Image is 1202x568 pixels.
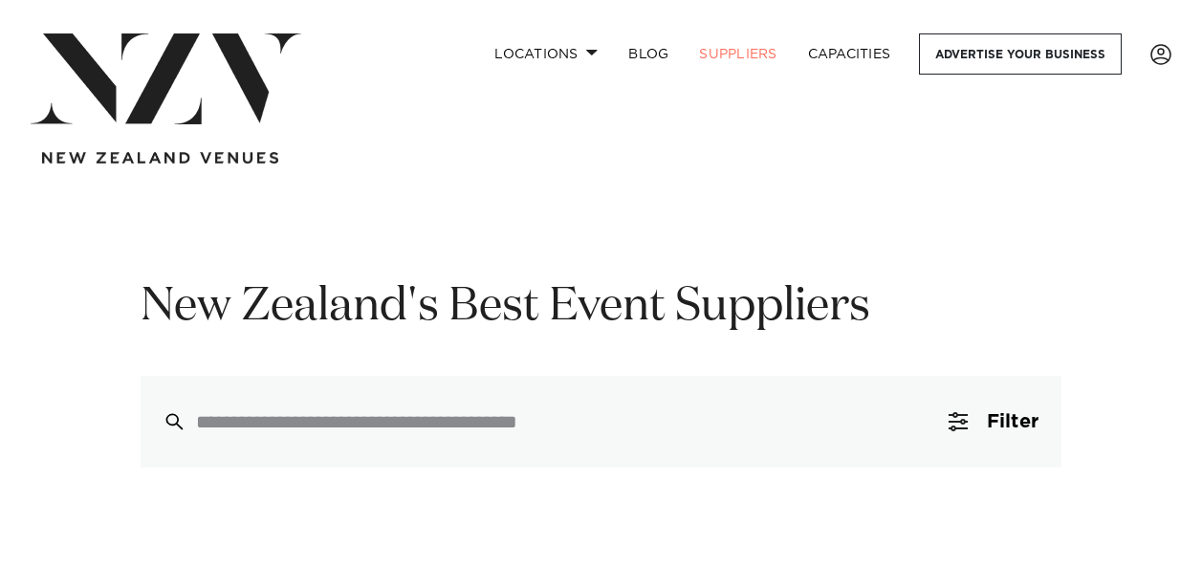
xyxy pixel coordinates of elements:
[613,33,684,75] a: BLOG
[684,33,792,75] a: SUPPLIERS
[926,376,1061,468] button: Filter
[793,33,907,75] a: Capacities
[141,277,1061,338] h1: New Zealand's Best Event Suppliers
[987,412,1038,431] span: Filter
[42,152,278,164] img: new-zealand-venues-text.png
[479,33,613,75] a: Locations
[31,33,301,124] img: nzv-logo.png
[919,33,1122,75] a: Advertise your business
